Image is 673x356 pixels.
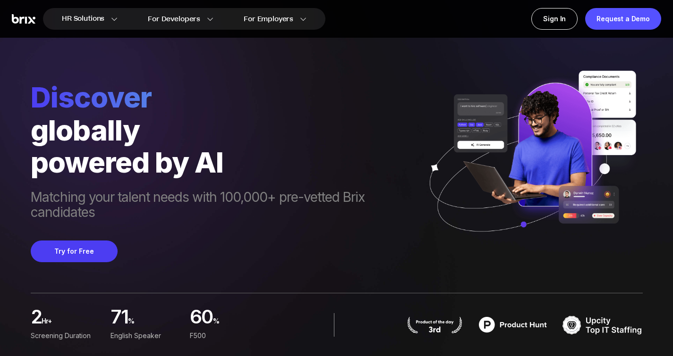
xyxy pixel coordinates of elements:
[31,240,118,262] button: Try for Free
[31,114,417,146] div: globally
[62,11,104,26] span: HR Solutions
[31,331,103,341] div: Screening duration
[213,314,262,334] span: %
[417,71,643,251] img: ai generate
[148,14,200,24] span: For Developers
[31,80,417,114] span: Discover
[42,314,102,334] span: hr+
[31,308,42,329] span: 2
[531,8,578,30] a: Sign In
[190,331,262,341] div: F500
[244,14,293,24] span: For Employers
[31,190,417,222] span: Matching your talent needs with 100,000+ pre-vetted Brix candidates
[562,313,643,337] img: TOP IT STAFFING
[31,146,417,178] div: powered by AI
[585,8,661,30] a: Request a Demo
[128,314,182,334] span: %
[12,14,35,24] img: Brix Logo
[190,308,213,329] span: 60
[110,331,182,341] div: English Speaker
[473,313,553,337] img: product hunt badge
[110,308,128,329] span: 71
[406,316,463,333] img: product hunt badge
